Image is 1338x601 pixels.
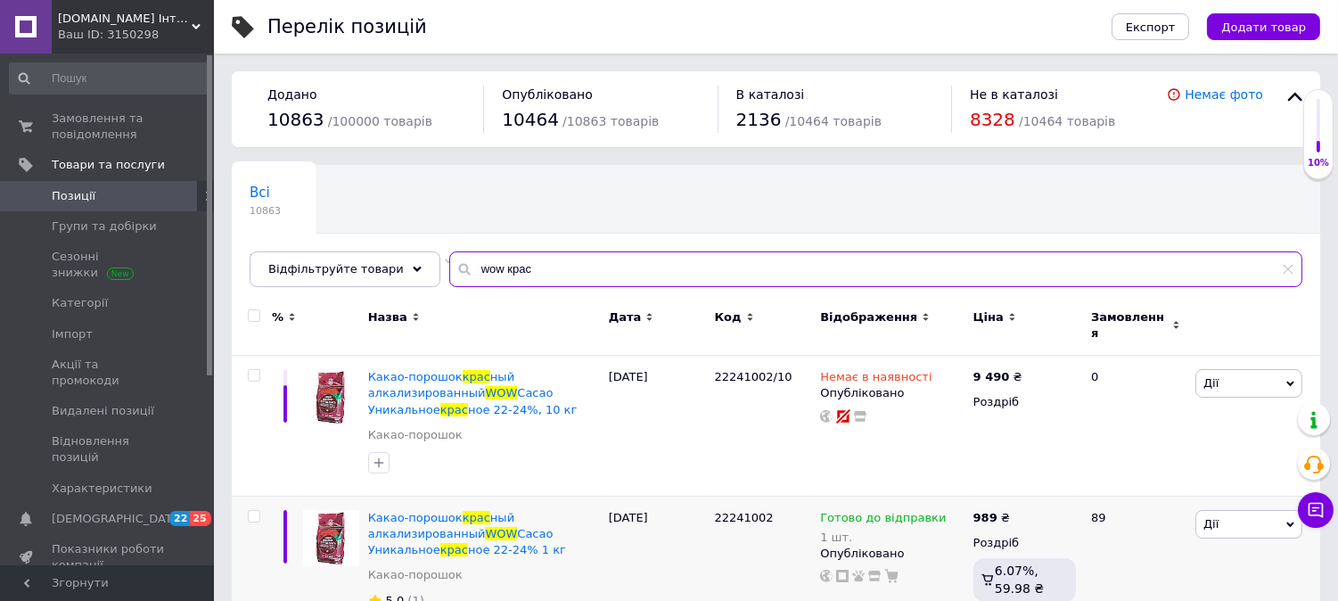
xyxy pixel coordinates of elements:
span: Дії [1203,517,1219,531]
span: Какао-порошок [368,511,463,524]
span: крас [463,511,490,524]
input: Пошук по назві позиції, артикулу і пошуковим запитам [449,251,1302,287]
span: Імпорт [52,326,93,342]
div: [DATE] [604,356,710,497]
button: Експорт [1112,13,1190,40]
span: WOW [485,386,517,399]
span: крас [440,403,468,416]
span: 10863 [250,204,281,218]
span: Видалені позиції [52,403,154,419]
span: В каталозі [736,87,805,102]
span: Какао-порошок [368,370,463,383]
div: Роздріб [973,535,1076,551]
a: Немає фото [1185,87,1263,102]
div: Перелік позицій [267,18,427,37]
span: [DEMOGRAPHIC_DATA] [52,511,184,527]
span: Додати товар [1221,21,1306,34]
div: 1 шт. [820,531,946,544]
span: 25 [190,511,210,526]
span: Дії [1203,376,1219,390]
span: 10464 [502,109,559,130]
span: Замовлення [1091,309,1168,342]
span: 6.07%, 59.98 ₴ [995,564,1044,596]
span: 22241002 [715,511,774,524]
img: Какао-порошок красный алкализированный WOW Cacao Уникальное красное 22-24%, 10 кг [303,369,359,425]
span: крас [463,370,490,383]
span: / 10464 товарів [785,114,882,128]
span: Показники роботи компанії [52,541,165,573]
div: Опубліковано [820,546,964,562]
span: / 10464 товарів [1019,114,1115,128]
span: Товари та послуги [52,157,165,173]
span: Cacao Уникальное [368,527,554,556]
span: % [272,309,283,325]
a: Какао-порошоккрасный алкализированныйWOWCacao Уникальноекрасное 22-24% 1 кг [368,511,566,556]
div: 0 [1080,356,1191,497]
span: Гелевые красители, Пок... [250,252,435,268]
div: ₴ [973,369,1022,385]
span: Готово до відправки [820,511,946,530]
span: Milfey.com.ua Інтернет-Магазин [58,11,192,27]
span: Код [715,309,742,325]
a: Какао-порошоккрасный алкализированныйWOWCacao Уникальноекрасное 22-24%, 10 кг [368,370,578,416]
span: 22241002/10 [715,370,792,383]
span: 8328 [970,109,1015,130]
div: Гелевые красители, Показать удаленные [232,234,471,301]
span: 22 [169,511,190,526]
span: Cacao Уникальное [368,386,554,416]
span: Групи та добірки [52,218,157,235]
span: Відновлення позицій [52,433,165,465]
span: Опубліковано [502,87,593,102]
span: Характеристики [52,481,152,497]
span: / 10863 товарів [562,114,659,128]
span: WOW [485,527,517,540]
span: 10863 [267,109,324,130]
a: Какао-порошок [368,427,463,443]
b: 989 [973,511,997,524]
div: Роздріб [973,394,1076,410]
span: Назва [368,309,407,325]
img: Какао-порошок красный алкализированный WOW Cacao Уникальное красное 22-24% 1 кг [303,510,359,566]
span: / 100000 товарів [328,114,432,128]
span: Категорії [52,295,108,311]
span: Експорт [1126,21,1176,34]
div: Опубліковано [820,385,964,401]
div: ₴ [973,510,1010,526]
span: Всі [250,185,270,201]
span: Відображення [820,309,917,325]
span: 2136 [736,109,782,130]
span: Дата [609,309,642,325]
div: Ваш ID: 3150298 [58,27,214,43]
span: Замовлення та повідомлення [52,111,165,143]
span: Акції та промокоди [52,357,165,389]
span: Не в каталозі [970,87,1058,102]
span: Позиції [52,188,95,204]
button: Чат з покупцем [1298,492,1334,528]
span: крас [440,543,468,556]
b: 9 490 [973,370,1010,383]
a: Какао-порошок [368,567,463,583]
span: ное 22-24% 1 кг [468,543,566,556]
div: 10% [1304,157,1333,169]
span: Відфільтруйте товари [268,262,404,276]
span: Додано [267,87,316,102]
input: Пошук [9,62,210,95]
span: Сезонні знижки [52,249,165,281]
span: Ціна [973,309,1004,325]
button: Додати товар [1207,13,1320,40]
span: ное 22-24%, 10 кг [468,403,577,416]
span: Немає в наявності [820,370,932,389]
